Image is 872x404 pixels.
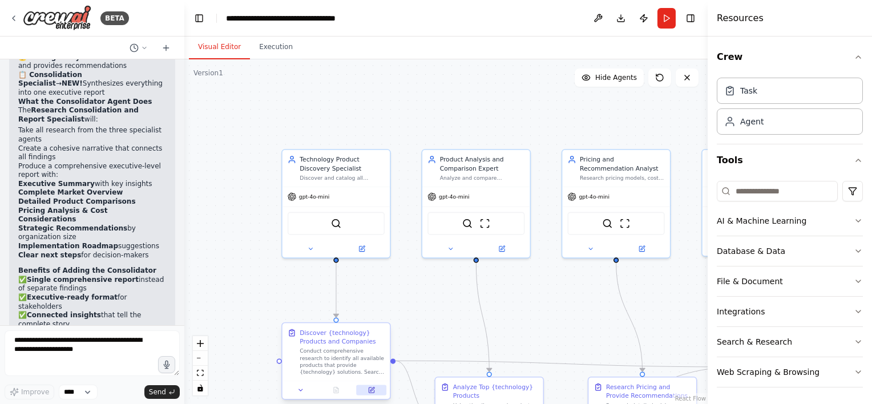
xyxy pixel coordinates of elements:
button: Crew [717,41,863,73]
button: Tools [717,144,863,176]
div: Analyze and compare {technology} products based on their capabilities, features, market share, an... [440,175,525,181]
button: Improve [5,385,54,399]
button: Search & Research [717,327,863,357]
div: BETA [100,11,129,25]
div: Product Analysis and Comparison Expert [440,155,525,173]
button: Execution [250,35,302,59]
div: Version 1 [193,68,223,78]
div: Agent [740,116,764,127]
div: Product Analysis and Comparison ExpertAnalyze and compare {technology} products based on their ca... [421,149,531,258]
strong: Implementation Roadmap [18,242,118,250]
g: Edge from 3821163f-d1b9-4637-b760-1e0c90404740 to 67aa2d8a-390a-41fe-b320-9cbe3730b59a [396,357,741,371]
button: Switch to previous chat [125,41,152,55]
strong: Detailed Product Comparisons [18,197,136,205]
nav: breadcrumb [226,13,354,24]
strong: 📋 Consolidation Specialist [18,71,82,88]
button: Hide right sidebar [683,10,699,26]
button: Open in side panel [617,244,667,254]
button: zoom in [193,336,208,351]
span: Send [149,387,166,397]
button: Open in side panel [337,244,386,254]
div: Research Pricing and Provide Recommendations [606,383,691,401]
span: gpt-4o-mini [299,193,329,200]
button: Hide Agents [575,68,644,87]
button: Visual Editor [189,35,250,59]
div: Research pricing models, costs, and value propositions for {technology} products, then provide st... [580,175,665,181]
div: Discover {technology} Products and CompaniesConduct comprehensive research to identify all availa... [281,324,391,402]
button: toggle interactivity [193,381,208,395]
img: SerperDevTool [602,218,612,228]
span: gpt-4o-mini [439,193,469,200]
li: Produce a comprehensive executive-level report with: [18,162,166,260]
button: Database & Data [717,236,863,266]
li: Take all research from the three specialist agents [18,126,166,144]
h4: Resources [717,11,764,25]
button: zoom out [193,351,208,366]
img: Logo [23,5,91,31]
strong: 💰 Pricing Analyst [18,53,87,61]
a: React Flow attribution [675,395,706,402]
strong: Executive-ready format [27,293,118,301]
button: Open in side panel [477,244,527,254]
button: Start a new chat [157,41,175,55]
strong: What the Consolidator Agent Does [18,98,152,106]
div: Technology Product Discovery Specialist [300,155,385,173]
span: gpt-4o-mini [579,193,609,200]
li: for decision-makers [18,251,166,260]
button: Send [144,385,180,399]
strong: Connected insights [27,311,101,319]
button: fit view [193,366,208,381]
button: Integrations [717,297,863,326]
li: by organization size [18,224,166,242]
button: Hide left sidebar [191,10,207,26]
strong: Clear next steps [18,251,81,259]
strong: Research Consolidation and Report Specialist [18,106,139,123]
li: suggestions [18,242,166,251]
strong: Complete Market Overview [18,188,123,196]
p: The will: [18,106,166,124]
div: Discover and catalog all available products that provide {technology} solutions, identifying the ... [300,175,385,181]
button: Web Scraping & Browsing [717,357,863,387]
img: SerperDevTool [462,218,473,228]
button: No output available [318,385,355,395]
div: Technology Product Discovery SpecialistDiscover and catalog all available products that provide {... [281,149,391,258]
div: Pricing and Recommendation AnalystResearch pricing models, costs, and value propositions for {tec... [562,149,671,258]
g: Edge from f976e12d-eb86-4e84-a5c0-3429c0467b56 to 3821163f-d1b9-4637-b760-1e0c90404740 [332,262,340,317]
strong: NEW! [62,79,83,87]
div: React Flow controls [193,336,208,395]
strong: Single comprehensive report [27,276,139,284]
li: → Synthesizes everything into one executive report [18,71,166,98]
div: Pricing and Recommendation Analyst [580,155,665,173]
strong: Benefits of Adding the Consolidator [18,266,156,274]
strong: Pricing Analysis & Cost Considerations [18,207,107,224]
strong: Executive Summary [18,180,95,188]
li: → Researches costs and provides recommendations [18,53,166,71]
button: File & Document [717,266,863,296]
g: Edge from 48a95aa8-c2bb-48e1-afe7-780df500170b to 9bc6fee2-eba6-4611-80e2-a8a3c3b1540a [472,262,494,371]
div: Discover {technology} Products and Companies [300,329,385,346]
div: Conduct comprehensive research to identify all available products that provide {technology} solut... [300,348,385,375]
img: ScrapeWebsiteTool [620,218,630,228]
div: Tools [717,176,863,397]
button: AI & Machine Learning [717,206,863,236]
img: ScrapeWebsiteTool [479,218,490,228]
g: Edge from 56bb6262-3571-4b47-8f2e-48da46e36e58 to 9016fdc7-d1c1-4e16-a3ef-b2fef669b3e6 [612,262,647,371]
p: ✅ instead of separate findings ✅ for stakeholders ✅ that tell the complete story ✅ with clear nex... [18,276,166,365]
strong: Strategic Recommendations [18,224,127,232]
span: Improve [21,387,49,397]
span: Hide Agents [595,73,637,82]
button: Open in side panel [356,385,386,395]
li: with key insights [18,180,166,189]
button: Click to speak your automation idea [158,356,175,373]
div: Task [740,85,757,96]
img: SerperDevTool [331,218,341,228]
div: Crew [717,73,863,144]
li: Create a cohesive narrative that connects all findings [18,144,166,162]
div: Analyze Top {technology} Products [453,383,538,401]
